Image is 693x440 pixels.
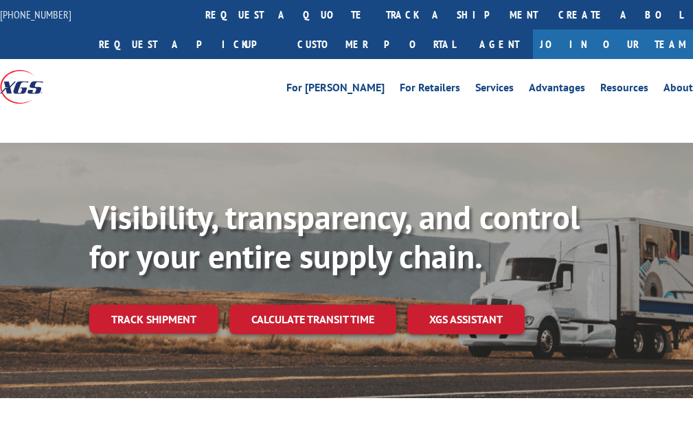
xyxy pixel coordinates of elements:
a: Customer Portal [287,30,466,59]
a: For [PERSON_NAME] [286,82,385,97]
a: Advantages [529,82,585,97]
a: Join Our Team [533,30,693,59]
a: Agent [466,30,533,59]
a: For Retailers [400,82,460,97]
a: Track shipment [89,305,218,334]
a: About [663,82,693,97]
a: Services [475,82,514,97]
a: XGS ASSISTANT [407,305,525,334]
a: Resources [600,82,648,97]
b: Visibility, transparency, and control for your entire supply chain. [89,196,580,278]
a: Request a pickup [89,30,287,59]
a: Calculate transit time [229,305,396,334]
